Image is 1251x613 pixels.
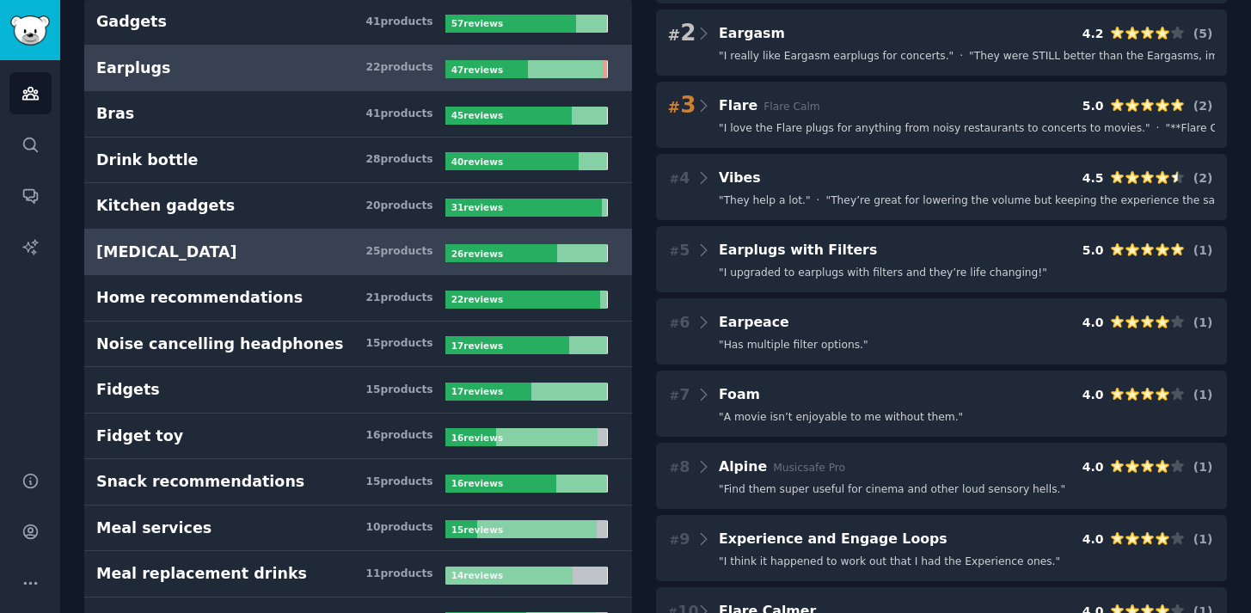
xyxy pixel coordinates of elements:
div: 15 product s [365,475,432,490]
div: ( 1 ) [1191,314,1215,332]
div: Gadgets [96,11,167,33]
div: 21 product s [365,291,432,306]
span: Flare [719,97,757,113]
span: # [668,27,681,44]
span: Earplugs with Filters [719,242,877,258]
b: 40 review s [451,156,503,167]
div: 28 product s [365,152,432,168]
b: 31 review s [451,202,503,212]
span: # [668,99,681,116]
b: 16 review s [451,478,503,488]
span: 5 [670,240,690,261]
div: ( 1 ) [1191,386,1215,404]
span: Flare Calm [763,101,820,113]
div: 22 product s [365,60,432,76]
b: 14 review s [451,570,503,580]
div: 4.2 [1082,25,1104,43]
a: Home recommendations21products22reviews [84,275,632,322]
div: 4.0 [1082,386,1104,404]
span: Experience and Engage Loops [719,530,947,547]
a: Meal services10products15reviews [84,506,632,552]
div: 4.0 [1082,314,1104,332]
span: 8 [670,457,690,478]
div: 11 product s [365,567,432,582]
span: " They help a lot. " [719,193,811,209]
span: # [670,533,680,547]
a: [MEDICAL_DATA]25products26reviews [84,230,632,276]
span: Alpine [719,458,767,475]
div: Meal services [96,518,212,539]
span: Vibes [719,169,761,186]
b: 57 review s [451,18,503,28]
span: 3 [668,92,696,120]
div: 4.0 [1082,530,1104,549]
div: Noise cancelling headphones [96,334,343,355]
span: " I think it happened to work out that I had the Experience ones. " [719,555,1060,570]
a: Kitchen gadgets20products31reviews [84,183,632,230]
div: 41 product s [365,15,432,30]
div: Snack recommendations [96,471,304,493]
div: Fidgets [96,379,160,401]
div: ( 2 ) [1191,169,1215,187]
span: Earpeace [719,314,789,330]
span: # [670,316,680,330]
div: Earplugs [96,58,170,79]
div: 16 product s [365,428,432,444]
b: 26 review s [451,248,503,259]
div: ( 5 ) [1191,25,1215,43]
b: 15 review s [451,524,503,535]
span: " A movie isn’t enjoyable to me without them. " [719,410,963,426]
div: Kitchen gadgets [96,195,235,217]
span: " Has multiple filter options. " [719,338,868,353]
img: GummySearch logo [10,15,50,46]
div: Drink bottle [96,150,199,171]
div: ( 1 ) [1191,530,1215,549]
span: " Find them super useful for cinema and other loud sensory hells. " [719,482,1065,498]
div: 5.0 [1082,242,1104,260]
div: 15 product s [365,383,432,398]
b: 45 review s [451,110,503,120]
span: # [670,244,680,258]
div: 25 product s [365,244,432,260]
span: Musicsafe Pro [773,462,845,474]
div: 41 product s [365,107,432,122]
span: · [960,49,963,64]
div: ( 1 ) [1191,242,1215,260]
a: Drink bottle28products40reviews [84,138,632,184]
span: Foam [719,386,760,402]
div: ( 2 ) [1191,97,1215,115]
span: # [670,389,680,402]
div: Fidget toy [96,426,183,447]
div: Bras [96,103,134,125]
span: 9 [670,529,690,550]
div: 5.0 [1082,97,1104,115]
b: 47 review s [451,64,503,75]
span: Eargasm [719,25,785,41]
div: Home recommendations [96,287,303,309]
span: · [1156,121,1160,137]
div: 20 product s [365,199,432,214]
div: ( 1 ) [1191,458,1215,476]
span: · [817,193,820,209]
a: Meal replacement drinks11products14reviews [84,551,632,598]
span: " I love the Flare plugs for anything from noisy restaurants to concerts to movies. " [719,121,1150,137]
a: Bras41products45reviews [84,91,632,138]
b: 16 review s [451,432,503,443]
a: Snack recommendations15products16reviews [84,459,632,506]
div: 15 product s [365,336,432,352]
span: 7 [670,384,690,406]
a: Fidgets15products17reviews [84,367,632,414]
span: " They’re great for lowering the volume but keeping the experience the same. " [825,193,1240,209]
div: 4.0 [1082,458,1104,476]
span: 2 [668,20,696,47]
a: Noise cancelling headphones15products17reviews [84,322,632,368]
span: 4 [670,168,690,189]
b: 22 review s [451,294,503,304]
span: # [670,172,680,186]
div: Meal replacement drinks [96,563,307,585]
span: " They were STILL better than the Eargasms, imo. " [969,49,1233,64]
div: [MEDICAL_DATA] [96,242,237,263]
a: Fidget toy16products16reviews [84,414,632,460]
a: Earplugs22products47reviews [84,46,632,92]
b: 17 review s [451,386,503,396]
